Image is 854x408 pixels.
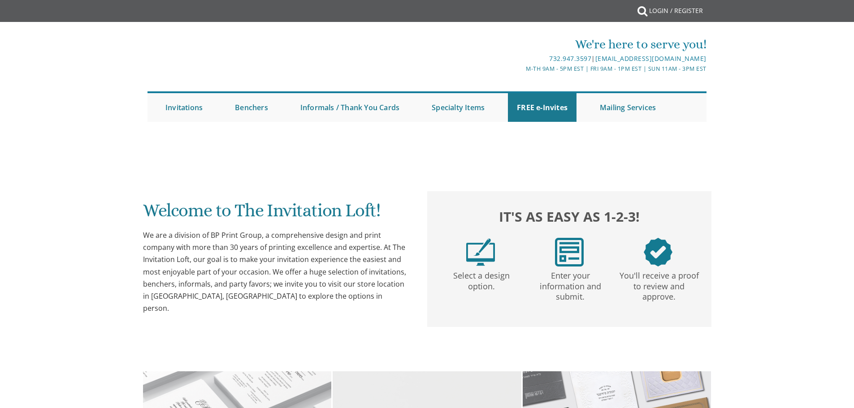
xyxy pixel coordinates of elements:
a: 732.947.3597 [549,54,591,63]
p: You'll receive a proof to review and approve. [616,266,702,302]
div: | [334,53,707,64]
a: Benchers [226,93,277,122]
div: We're here to serve you! [334,35,707,53]
a: Mailing Services [591,93,665,122]
h1: Welcome to The Invitation Loft! [143,201,409,227]
p: Enter your information and submit. [528,266,613,302]
img: step3.png [644,238,672,266]
a: Specialty Items [423,93,494,122]
div: M-Th 9am - 5pm EST | Fri 9am - 1pm EST | Sun 11am - 3pm EST [334,64,707,73]
img: step2.png [555,238,584,266]
a: [EMAIL_ADDRESS][DOMAIN_NAME] [595,54,707,63]
a: Invitations [156,93,212,122]
div: We are a division of BP Print Group, a comprehensive design and print company with more than 30 y... [143,229,409,314]
img: step1.png [466,238,495,266]
a: Informals / Thank You Cards [291,93,408,122]
h2: It's as easy as 1-2-3! [436,206,702,227]
a: FREE e-Invites [508,93,577,122]
p: Select a design option. [439,266,524,292]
